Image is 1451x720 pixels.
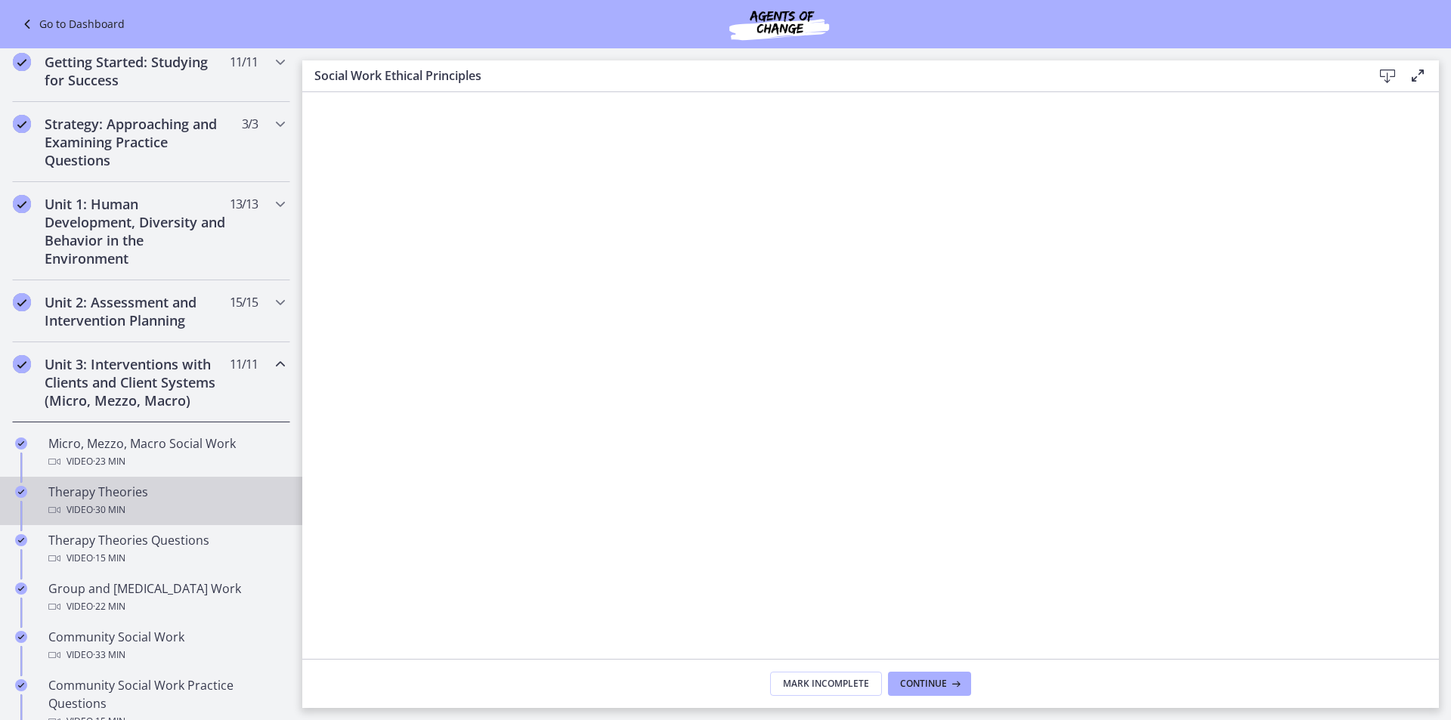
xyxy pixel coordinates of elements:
span: Mark Incomplete [783,678,869,690]
span: · 33 min [93,646,125,664]
span: · 23 min [93,453,125,471]
div: Therapy Theories [48,483,284,519]
span: 13 / 13 [230,195,258,213]
button: Mark Incomplete [770,672,882,696]
h2: Strategy: Approaching and Examining Practice Questions [45,115,229,169]
div: Therapy Theories Questions [48,531,284,567]
img: Agents of Change [688,6,870,42]
span: 11 / 11 [230,53,258,71]
div: Group and [MEDICAL_DATA] Work [48,579,284,616]
i: Completed [15,582,27,595]
i: Completed [15,631,27,643]
div: Community Social Work [48,628,284,664]
i: Completed [15,534,27,546]
h2: Unit 1: Human Development, Diversity and Behavior in the Environment [45,195,229,267]
i: Completed [15,679,27,691]
div: Video [48,453,284,471]
div: Video [48,501,284,519]
span: 15 / 15 [230,293,258,311]
h2: Unit 2: Assessment and Intervention Planning [45,293,229,329]
i: Completed [15,486,27,498]
span: 11 / 11 [230,355,258,373]
span: 3 / 3 [242,115,258,133]
span: · 30 min [93,501,125,519]
span: · 15 min [93,549,125,567]
h2: Getting Started: Studying for Success [45,53,229,89]
button: Continue [888,672,971,696]
span: Continue [900,678,947,690]
i: Completed [15,437,27,450]
i: Completed [13,293,31,311]
h3: Social Work Ethical Principles [314,66,1348,85]
i: Completed [13,115,31,133]
div: Video [48,598,284,616]
a: Go to Dashboard [18,15,125,33]
i: Completed [13,195,31,213]
span: · 22 min [93,598,125,616]
div: Micro, Mezzo, Macro Social Work [48,434,284,471]
i: Completed [13,53,31,71]
h2: Unit 3: Interventions with Clients and Client Systems (Micro, Mezzo, Macro) [45,355,229,409]
i: Completed [13,355,31,373]
div: Video [48,549,284,567]
div: Video [48,646,284,664]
